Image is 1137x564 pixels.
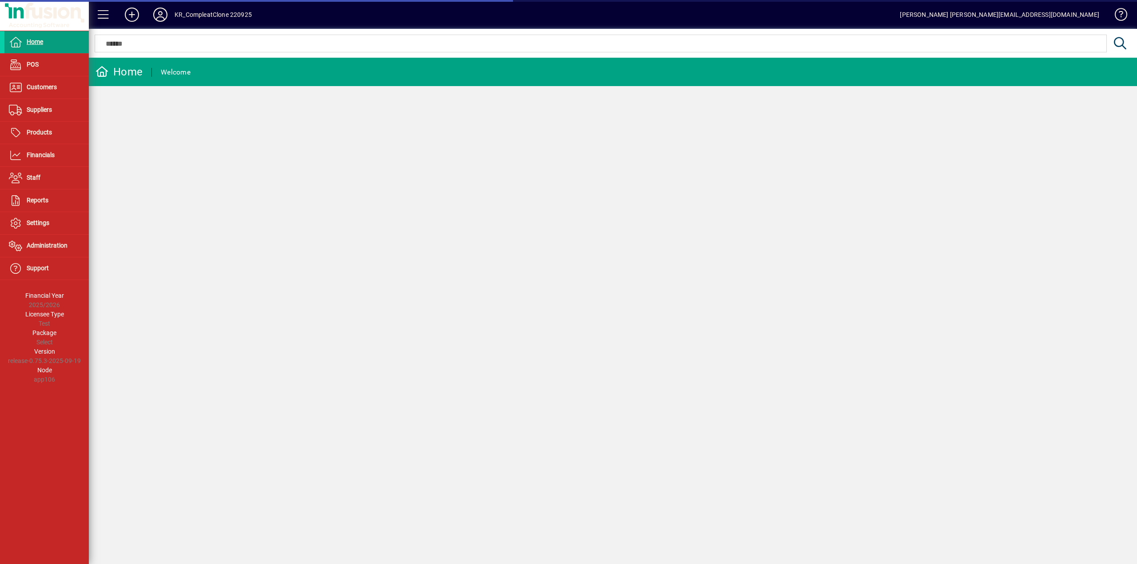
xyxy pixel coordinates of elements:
[37,367,52,374] span: Node
[175,8,252,22] div: KR_CompleatClone 220925
[32,329,56,336] span: Package
[161,65,191,79] div: Welcome
[4,54,89,76] a: POS
[27,83,57,91] span: Customers
[4,189,89,212] a: Reports
[27,38,43,45] span: Home
[27,106,52,113] span: Suppliers
[146,7,175,23] button: Profile
[27,61,39,68] span: POS
[27,129,52,136] span: Products
[4,257,89,280] a: Support
[4,76,89,99] a: Customers
[34,348,55,355] span: Version
[95,65,143,79] div: Home
[4,167,89,189] a: Staff
[27,174,40,181] span: Staff
[1108,2,1126,31] a: Knowledge Base
[27,151,55,158] span: Financials
[27,197,48,204] span: Reports
[4,144,89,166] a: Financials
[4,99,89,121] a: Suppliers
[27,264,49,272] span: Support
[25,292,64,299] span: Financial Year
[4,122,89,144] a: Products
[27,219,49,226] span: Settings
[900,8,1099,22] div: [PERSON_NAME] [PERSON_NAME][EMAIL_ADDRESS][DOMAIN_NAME]
[4,235,89,257] a: Administration
[27,242,68,249] span: Administration
[25,311,64,318] span: Licensee Type
[4,212,89,234] a: Settings
[118,7,146,23] button: Add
